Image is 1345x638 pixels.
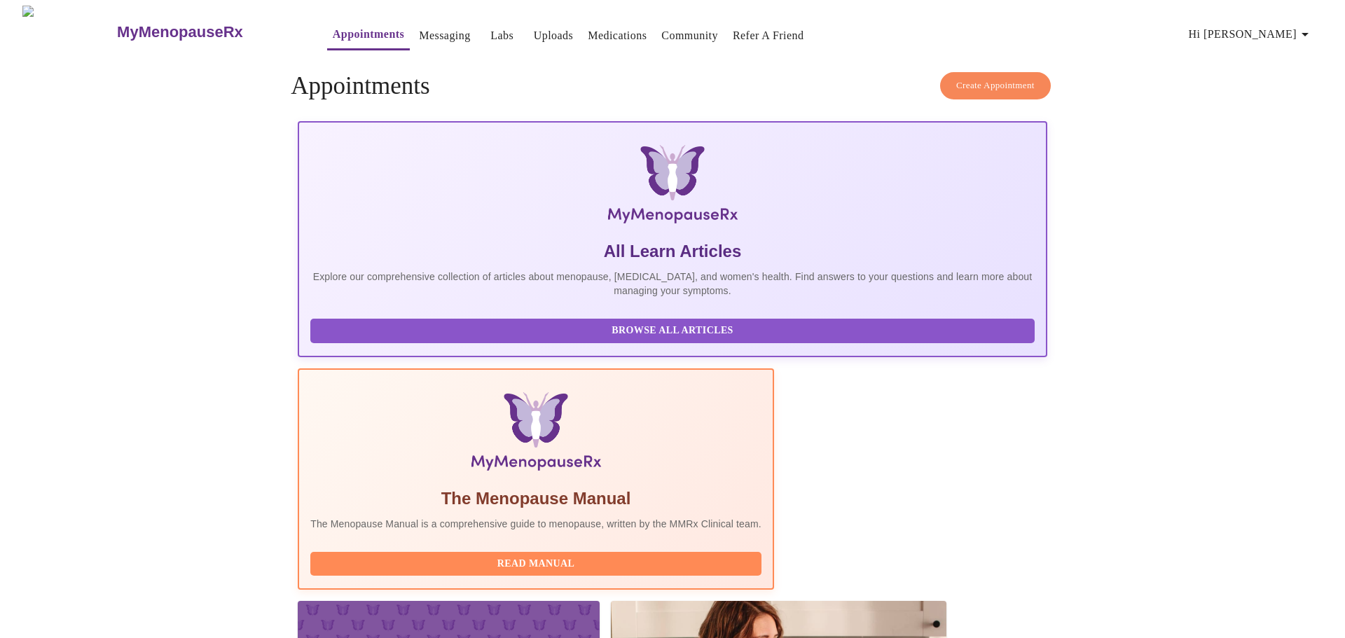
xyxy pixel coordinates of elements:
[324,555,747,573] span: Read Manual
[588,26,647,46] a: Medications
[116,8,299,57] a: MyMenopauseRx
[1189,25,1313,44] span: Hi [PERSON_NAME]
[733,26,804,46] a: Refer a Friend
[327,20,410,50] button: Appointments
[310,270,1035,298] p: Explore our comprehensive collection of articles about menopause, [MEDICAL_DATA], and women's hea...
[419,26,470,46] a: Messaging
[291,72,1054,100] h4: Appointments
[22,6,116,58] img: MyMenopauseRx Logo
[534,26,574,46] a: Uploads
[310,487,761,510] h5: The Menopause Manual
[310,319,1035,343] button: Browse All Articles
[1183,20,1319,48] button: Hi [PERSON_NAME]
[423,145,922,229] img: MyMenopauseRx Logo
[310,517,761,531] p: The Menopause Manual is a comprehensive guide to menopause, written by the MMRx Clinical team.
[656,22,724,50] button: Community
[940,72,1051,99] button: Create Appointment
[310,557,765,569] a: Read Manual
[661,26,718,46] a: Community
[310,552,761,576] button: Read Manual
[582,22,652,50] button: Medications
[310,324,1038,335] a: Browse All Articles
[310,240,1035,263] h5: All Learn Articles
[528,22,579,50] button: Uploads
[117,23,243,41] h3: MyMenopauseRx
[382,392,689,476] img: Menopause Manual
[324,322,1021,340] span: Browse All Articles
[333,25,404,44] a: Appointments
[413,22,476,50] button: Messaging
[956,78,1035,94] span: Create Appointment
[727,22,810,50] button: Refer a Friend
[480,22,525,50] button: Labs
[490,26,513,46] a: Labs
